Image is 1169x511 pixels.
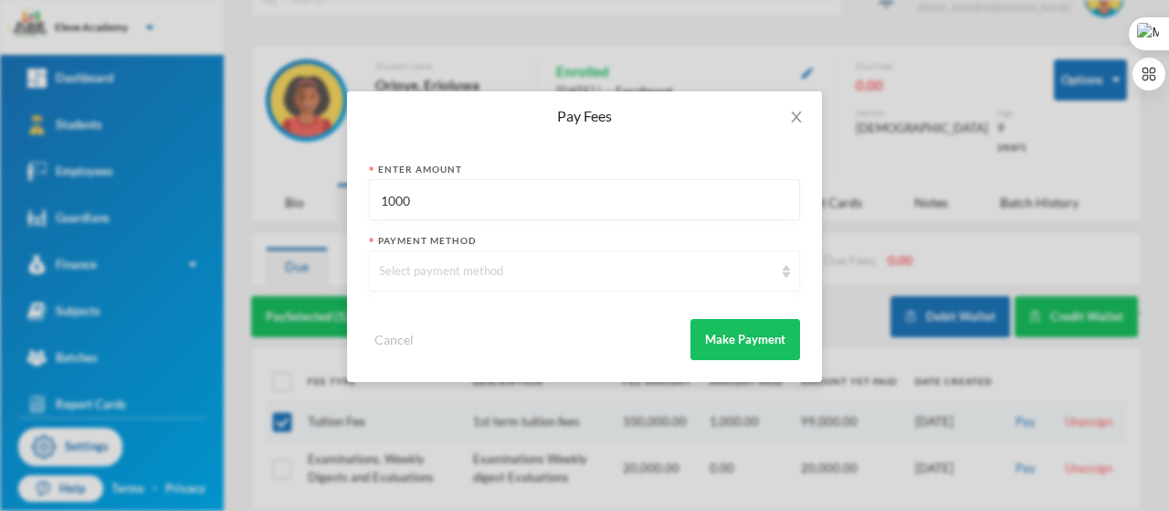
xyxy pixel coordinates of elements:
div: Select payment method [379,262,774,281]
button: Make Payment [690,319,800,360]
button: Close [771,91,822,143]
div: Pay Fees [369,106,800,126]
div: Enter Amount [369,163,800,176]
i: icon: close [789,110,804,124]
button: Cancel [369,329,419,350]
div: Payment Method [369,234,800,248]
